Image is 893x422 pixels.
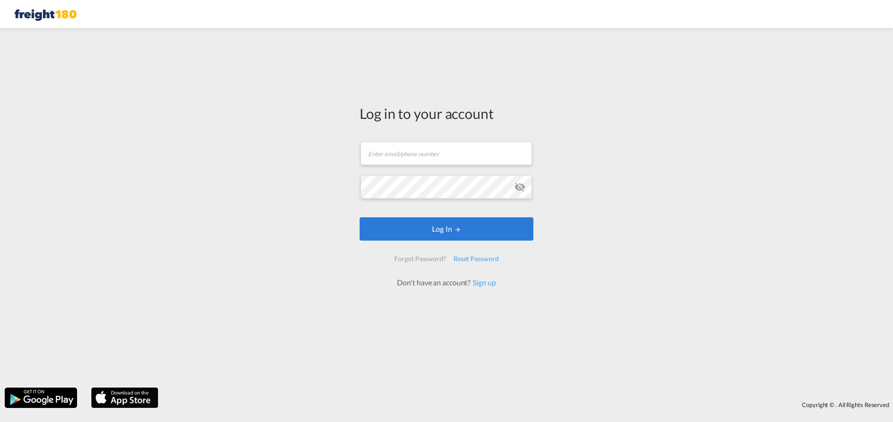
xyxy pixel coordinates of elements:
[450,250,503,267] div: Reset Password
[360,217,533,241] button: LOGIN
[390,250,449,267] div: Forgot Password?
[514,181,525,193] md-icon: icon-eye-off
[163,397,893,413] div: Copyright © . All Rights Reserved
[360,104,533,123] div: Log in to your account
[4,387,78,409] img: google.png
[470,278,496,287] a: Sign up
[14,4,77,25] img: 249268c09df411ef8859afcc023c0dd9.png
[361,142,532,165] input: Enter email/phone number
[90,387,159,409] img: apple.png
[387,277,506,288] div: Don't have an account?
